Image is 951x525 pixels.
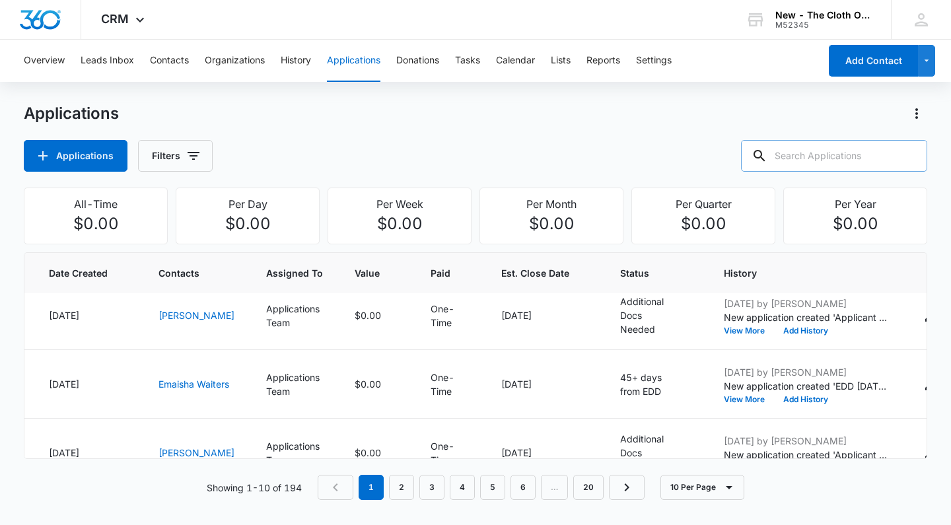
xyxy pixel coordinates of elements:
[266,302,323,330] div: Applications Team
[620,432,668,473] p: Additional Docs Needed
[184,212,311,236] p: $0.00
[724,448,889,462] p: New application created 'Applicant - [PERSON_NAME] '.
[921,305,942,326] button: Edit Application
[724,379,889,393] p: New application created 'EDD [DATE] Applicant - Emaisha Waiters '.
[829,45,918,77] button: Add Contact
[450,475,475,500] a: Page 4
[775,20,872,30] div: account id
[266,439,323,467] div: Applications Team
[318,475,645,500] nav: Pagination
[573,475,604,500] a: Page 20
[415,350,485,419] td: One-Time
[724,266,889,280] span: History
[431,266,450,280] span: Paid
[205,40,265,82] button: Organizations
[636,40,672,82] button: Settings
[724,365,889,379] p: [DATE] by [PERSON_NAME]
[640,196,767,212] p: Per Quarter
[32,212,159,236] p: $0.00
[101,12,129,26] span: CRM
[724,297,889,310] p: [DATE] by [PERSON_NAME]
[792,196,919,212] p: Per Year
[921,374,942,395] button: Edit Application
[24,40,65,82] button: Overview
[415,281,485,350] td: One-Time
[724,396,774,403] button: View More
[158,266,234,280] span: Contacts
[396,40,439,82] button: Donations
[49,378,79,390] span: [DATE]
[921,442,942,464] button: Edit Application
[355,310,381,321] span: $0.00
[724,327,774,335] button: View More
[49,310,79,321] span: [DATE]
[774,327,837,335] button: Add History
[359,475,384,500] em: 1
[775,10,872,20] div: account name
[620,295,668,336] p: Additional Docs Needed
[906,103,927,124] button: Actions
[336,196,463,212] p: Per Week
[620,295,692,336] div: - - Select to Edit Field
[501,378,532,390] span: [DATE]
[488,212,615,236] p: $0.00
[660,475,744,500] button: 10 Per Page
[81,40,134,82] button: Leads Inbox
[24,140,127,172] button: Applications
[158,378,229,390] a: Emaisha Waiters
[586,40,620,82] button: Reports
[774,396,837,403] button: Add History
[792,212,919,236] p: $0.00
[620,370,692,398] div: - - Select to Edit Field
[355,447,381,458] span: $0.00
[49,266,108,280] span: Date Created
[724,434,889,448] p: [DATE] by [PERSON_NAME]
[266,266,323,280] span: Assigned To
[501,266,569,280] span: Est. Close Date
[419,475,444,500] a: Page 3
[138,140,213,172] button: Filters
[480,475,505,500] a: Page 5
[32,196,159,212] p: All-Time
[501,310,532,321] span: [DATE]
[327,40,380,82] button: Applications
[150,40,189,82] button: Contacts
[640,212,767,236] p: $0.00
[455,40,480,82] button: Tasks
[415,419,485,487] td: One-Time
[355,266,380,280] span: Value
[741,140,927,172] input: Search Applications
[336,212,463,236] p: $0.00
[266,370,323,398] div: Applications Team
[620,266,692,280] span: Status
[620,432,692,473] div: - - Select to Edit Field
[355,378,381,390] span: $0.00
[724,310,889,324] p: New application created 'Applicant - [PERSON_NAME]'.
[158,447,234,458] a: [PERSON_NAME]
[501,447,532,458] span: [DATE]
[389,475,414,500] a: Page 2
[496,40,535,82] button: Calendar
[551,40,571,82] button: Lists
[49,447,79,458] span: [DATE]
[158,310,234,321] a: [PERSON_NAME]
[620,370,668,398] p: 45+ days from EDD
[488,196,615,212] p: Per Month
[281,40,311,82] button: History
[24,104,119,123] h1: Applications
[511,475,536,500] a: Page 6
[609,475,645,500] a: Next Page
[207,481,302,495] p: Showing 1-10 of 194
[184,196,311,212] p: Per Day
